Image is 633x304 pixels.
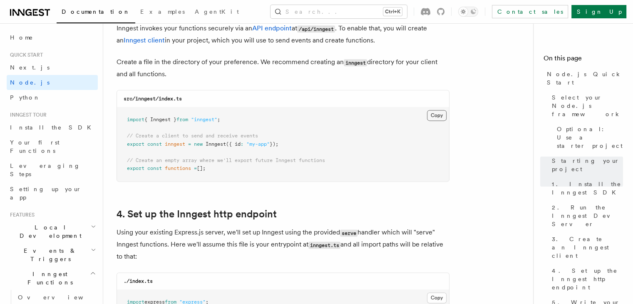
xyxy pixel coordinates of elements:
[552,180,623,197] span: 1. Install the Inngest SDK
[7,90,98,105] a: Python
[57,2,135,23] a: Documentation
[127,117,144,122] span: import
[195,8,239,15] span: AgentKit
[340,229,357,237] code: serve
[165,141,185,147] span: inngest
[549,263,623,295] a: 4. Set up the Inngest http endpoint
[226,141,241,147] span: ({ id
[7,212,35,218] span: Features
[117,22,449,46] p: Inngest invokes your functions securely via an at . To enable that, you will create an in your pr...
[135,2,190,22] a: Examples
[554,122,623,153] a: Optional: Use a starter project
[549,153,623,177] a: Starting your project
[10,124,96,131] span: Install the SDK
[7,158,98,182] a: Leveraging Steps
[117,208,277,220] a: 4. Set up the Inngest http endpoint
[549,177,623,200] a: 1. Install the Inngest SDK
[127,133,258,139] span: // Create a client to send and receive events
[544,67,623,90] a: Node.js Quick Start
[7,182,98,205] a: Setting up your app
[552,157,623,173] span: Starting your project
[241,141,243,147] span: :
[7,135,98,158] a: Your first Functions
[117,227,449,262] p: Using your existing Express.js server, we'll set up Inngest using the provided handler which will...
[124,96,182,102] code: src/inngest/index.ts
[7,243,98,267] button: Events & Triggers
[18,294,104,301] span: Overview
[147,141,162,147] span: const
[191,117,217,122] span: "inngest"
[7,75,98,90] a: Node.js
[194,141,203,147] span: new
[7,112,47,118] span: Inngest tour
[552,235,623,260] span: 3. Create an Inngest client
[165,165,191,171] span: functions
[197,165,206,171] span: [];
[552,93,623,118] span: Select your Node.js framework
[308,242,340,249] code: inngest.ts
[10,94,40,101] span: Python
[252,24,292,32] a: API endpoint
[552,203,623,228] span: 2. Run the Inngest Dev Server
[188,141,191,147] span: =
[297,25,335,32] code: /api/inngest
[124,36,165,44] a: Inngest client
[270,141,278,147] span: });
[194,165,197,171] span: =
[557,125,623,150] span: Optional: Use a starter project
[7,220,98,243] button: Local Development
[144,117,176,122] span: { Inngest }
[190,2,244,22] a: AgentKit
[7,223,91,240] span: Local Development
[10,64,50,71] span: Next.js
[549,232,623,263] a: 3. Create an Inngest client
[10,186,82,201] span: Setting up your app
[383,7,402,16] kbd: Ctrl+K
[344,59,367,66] code: inngest
[147,165,162,171] span: const
[7,30,98,45] a: Home
[571,5,626,18] a: Sign Up
[246,141,270,147] span: "my-app"
[7,247,91,263] span: Events & Triggers
[127,141,144,147] span: export
[7,267,98,290] button: Inngest Functions
[427,110,447,121] button: Copy
[7,60,98,75] a: Next.js
[176,117,188,122] span: from
[124,278,153,284] code: ./index.ts
[140,8,185,15] span: Examples
[271,5,407,18] button: Search...Ctrl+K
[127,157,325,163] span: // Create an empty array where we'll export future Inngest functions
[10,162,80,177] span: Leveraging Steps
[549,200,623,232] a: 2. Run the Inngest Dev Server
[127,165,144,171] span: export
[552,267,623,292] span: 4. Set up the Inngest http endpoint
[544,53,623,67] h4: On this page
[10,139,60,154] span: Your first Functions
[10,79,50,86] span: Node.js
[117,56,449,80] p: Create a file in the directory of your preference. We recommend creating an directory for your cl...
[427,292,447,303] button: Copy
[492,5,568,18] a: Contact sales
[10,33,33,42] span: Home
[547,70,623,87] span: Node.js Quick Start
[458,7,478,17] button: Toggle dark mode
[7,52,43,58] span: Quick start
[217,117,220,122] span: ;
[7,120,98,135] a: Install the SDK
[549,90,623,122] a: Select your Node.js framework
[7,270,90,287] span: Inngest Functions
[62,8,130,15] span: Documentation
[206,141,226,147] span: Inngest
